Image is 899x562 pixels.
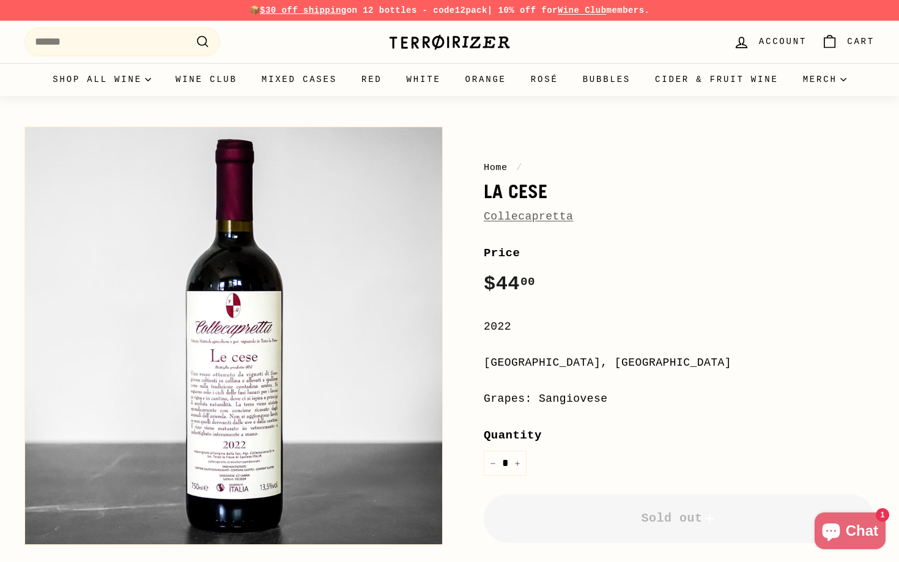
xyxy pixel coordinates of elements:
[811,512,889,552] inbox-online-store-chat: Shopify online store chat
[484,210,573,223] a: Collecapretta
[349,63,394,96] a: Red
[520,275,535,289] sup: 00
[484,181,875,202] h1: La Cese
[25,127,442,544] img: La Cese
[250,63,349,96] a: Mixed Cases
[641,511,717,525] span: Sold out
[484,318,875,336] div: 2022
[163,63,250,96] a: Wine Club
[453,63,519,96] a: Orange
[484,244,875,262] label: Price
[558,6,607,15] a: Wine Club
[814,24,882,60] a: Cart
[24,4,875,17] p: 📦 on 12 bottles - code | 10% off for members.
[484,494,875,543] button: Sold out
[484,160,875,175] nav: breadcrumbs
[847,35,875,48] span: Cart
[394,63,453,96] a: White
[791,63,859,96] summary: Merch
[571,63,643,96] a: Bubbles
[726,24,814,60] a: Account
[513,162,525,173] span: /
[260,6,347,15] span: $30 off shipping
[484,451,502,476] button: Reduce item quantity by one
[508,451,527,476] button: Increase item quantity by one
[484,390,875,408] div: Grapes: Sangiovese
[484,354,875,372] div: [GEOGRAPHIC_DATA], [GEOGRAPHIC_DATA]
[759,35,807,48] span: Account
[40,63,163,96] summary: Shop all wine
[519,63,571,96] a: Rosé
[484,162,508,173] a: Home
[484,273,535,295] span: $44
[484,426,875,445] label: Quantity
[484,451,527,476] input: quantity
[643,63,791,96] a: Cider & Fruit Wine
[455,6,487,15] strong: 12pack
